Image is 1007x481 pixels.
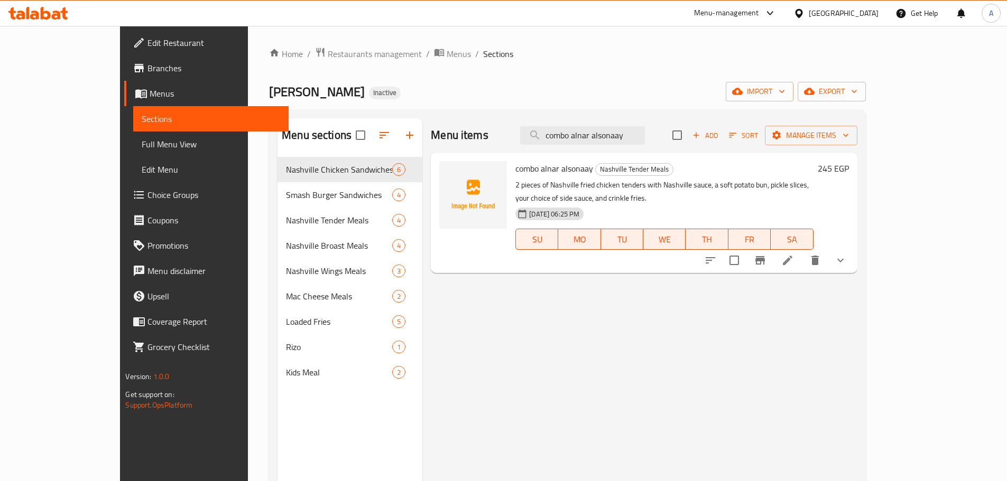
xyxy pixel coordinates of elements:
div: [GEOGRAPHIC_DATA] [809,7,879,19]
span: Menus [150,87,280,100]
span: SA [775,232,809,247]
span: Upsell [147,290,280,303]
div: Kids Meal2 [278,360,422,385]
div: Mac Cheese Meals2 [278,284,422,309]
button: TU [601,229,643,250]
span: Rizo [286,341,392,353]
span: TU [605,232,639,247]
div: Smash Burger Sandwiches4 [278,182,422,208]
button: MO [558,229,600,250]
span: Branches [147,62,280,74]
span: Coverage Report [147,315,280,328]
div: Nashville Tender Meals [595,163,673,176]
a: Coverage Report [124,309,288,334]
a: Edit Restaurant [124,30,288,55]
li: / [426,48,430,60]
span: 3 [393,266,405,276]
span: Grocery Checklist [147,341,280,353]
a: Choice Groups [124,182,288,208]
span: Sort items [722,127,765,144]
button: FR [728,229,771,250]
div: Nashville Broast Meals4 [278,233,422,258]
span: TH [690,232,724,247]
li: / [307,48,311,60]
a: Grocery Checklist [124,334,288,360]
span: FR [733,232,766,247]
div: items [392,341,405,353]
a: Menus [434,47,471,61]
span: 1 [393,342,405,352]
h2: Menu sections [282,127,352,143]
h2: Menu items [431,127,488,143]
p: 2 pieces of Nashville fried chicken tenders with Nashville sauce, a soft potato bun, pickle slice... [515,178,813,205]
a: Branches [124,55,288,81]
span: 1.0.0 [153,370,170,383]
span: Mac Cheese Meals [286,290,392,303]
span: Loaded Fries [286,315,392,328]
button: export [798,82,866,101]
button: Sort [726,127,761,144]
a: Sections [133,106,288,131]
span: Add [691,129,719,142]
div: Nashville Wings Meals3 [278,258,422,284]
span: Nashville Broast Meals [286,239,392,252]
span: MO [562,232,596,247]
span: Sort sections [372,122,397,148]
div: items [392,163,405,176]
span: Sections [483,48,513,60]
button: sort-choices [698,248,723,273]
a: Full Menu View [133,131,288,157]
span: Menus [447,48,471,60]
span: import [734,85,785,98]
div: items [392,239,405,252]
span: Get support on: [125,388,174,401]
span: Menu disclaimer [147,265,280,277]
span: 6 [393,165,405,175]
a: Upsell [124,284,288,309]
input: search [520,126,645,145]
div: items [392,290,405,303]
a: Support.OpsPlatform [125,398,192,412]
span: Nashville Tender Meals [286,214,392,227]
div: Menu-management [694,7,759,20]
button: SA [771,229,813,250]
div: items [392,214,405,227]
a: Edit Menu [133,157,288,182]
a: Promotions [124,233,288,258]
span: export [806,85,857,98]
a: Coupons [124,208,288,233]
button: TH [686,229,728,250]
span: [DATE] 06:25 PM [525,209,584,219]
span: Edit Restaurant [147,36,280,49]
div: Rizo1 [278,334,422,360]
button: Add section [397,122,422,148]
span: Smash Burger Sandwiches [286,188,392,201]
a: Edit menu item [781,254,794,267]
li: / [475,48,479,60]
span: Promotions [147,239,280,252]
span: WE [648,232,681,247]
span: 2 [393,291,405,301]
span: combo alnar alsonaay [515,161,593,176]
span: Sections [142,112,280,125]
span: Nashville Wings Meals [286,265,392,277]
h6: 245 EGP [818,161,849,176]
button: delete [802,248,828,273]
span: Coupons [147,214,280,227]
div: items [392,265,405,277]
svg: Show Choices [834,254,847,267]
button: Manage items [765,126,857,145]
div: Inactive [369,87,401,99]
span: 2 [393,367,405,378]
span: Manage items [773,129,849,142]
div: Nashville Chicken Sandwiches [286,163,392,176]
span: 4 [393,190,405,200]
span: [PERSON_NAME] [269,80,365,103]
span: Add item [688,127,722,144]
div: items [392,188,405,201]
span: Select to update [723,249,745,271]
